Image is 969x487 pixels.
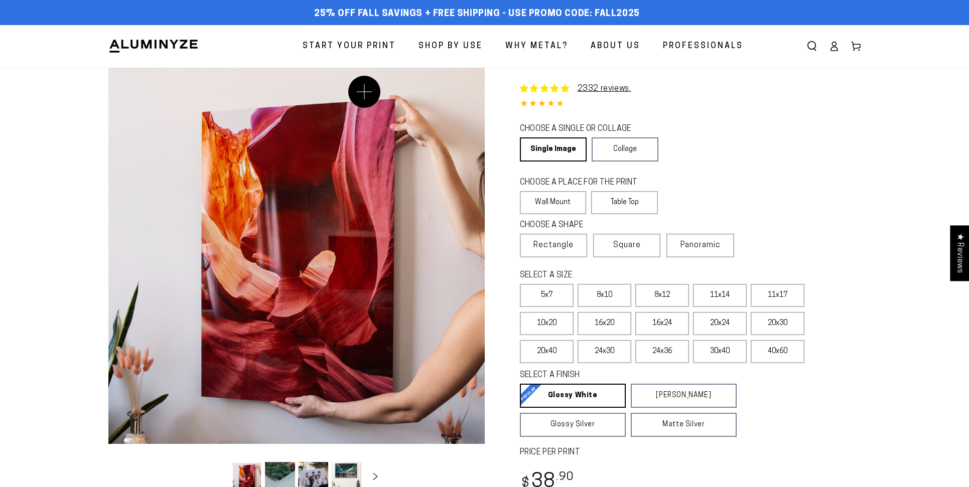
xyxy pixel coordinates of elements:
a: Start Your Print [295,33,403,60]
label: 20x24 [693,312,747,335]
span: Shop By Use [419,39,483,54]
a: Glossy Silver [520,413,626,437]
a: Shop By Use [411,33,490,60]
label: Table Top [591,191,658,214]
span: Panoramic [680,241,721,249]
a: Single Image [520,137,587,161]
a: Professionals [655,33,751,60]
label: Wall Mount [520,191,587,214]
label: 20x30 [751,312,804,335]
label: PRICE PER PRINT [520,447,861,458]
legend: CHOOSE A SHAPE [520,220,650,231]
a: Matte Silver [631,413,737,437]
label: 40x60 [751,340,804,363]
summary: Search our site [801,35,823,57]
div: Click to open Judge.me floating reviews tab [950,225,969,281]
span: Square [613,239,641,251]
label: 24x36 [635,340,689,363]
label: 20x40 [520,340,574,363]
label: 11x14 [693,284,747,307]
a: Glossy White [520,384,626,408]
a: Why Metal? [498,33,576,60]
a: Collage [592,137,658,161]
label: 30x40 [693,340,747,363]
span: 25% off FALL Savings + Free Shipping - Use Promo Code: FALL2025 [314,9,640,20]
label: 8x10 [578,284,631,307]
label: 8x12 [635,284,689,307]
legend: CHOOSE A PLACE FOR THE PRINT [520,177,649,189]
label: 16x20 [578,312,631,335]
a: About Us [583,33,648,60]
sup: .90 [556,471,574,483]
span: Why Metal? [505,39,568,54]
legend: CHOOSE A SINGLE OR COLLAGE [520,123,649,135]
span: About Us [591,39,640,54]
span: Rectangle [533,239,574,251]
a: [PERSON_NAME] [631,384,737,408]
label: 10x20 [520,312,574,335]
legend: SELECT A FINISH [520,370,713,381]
label: 11x17 [751,284,804,307]
span: Start Your Print [303,39,396,54]
label: 24x30 [578,340,631,363]
label: 16x24 [635,312,689,335]
label: 5x7 [520,284,574,307]
legend: SELECT A SIZE [520,270,721,281]
img: Aluminyze [108,39,199,54]
div: 4.85 out of 5.0 stars [520,97,861,112]
span: Professionals [663,39,743,54]
a: 2332 reviews. [578,85,631,93]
